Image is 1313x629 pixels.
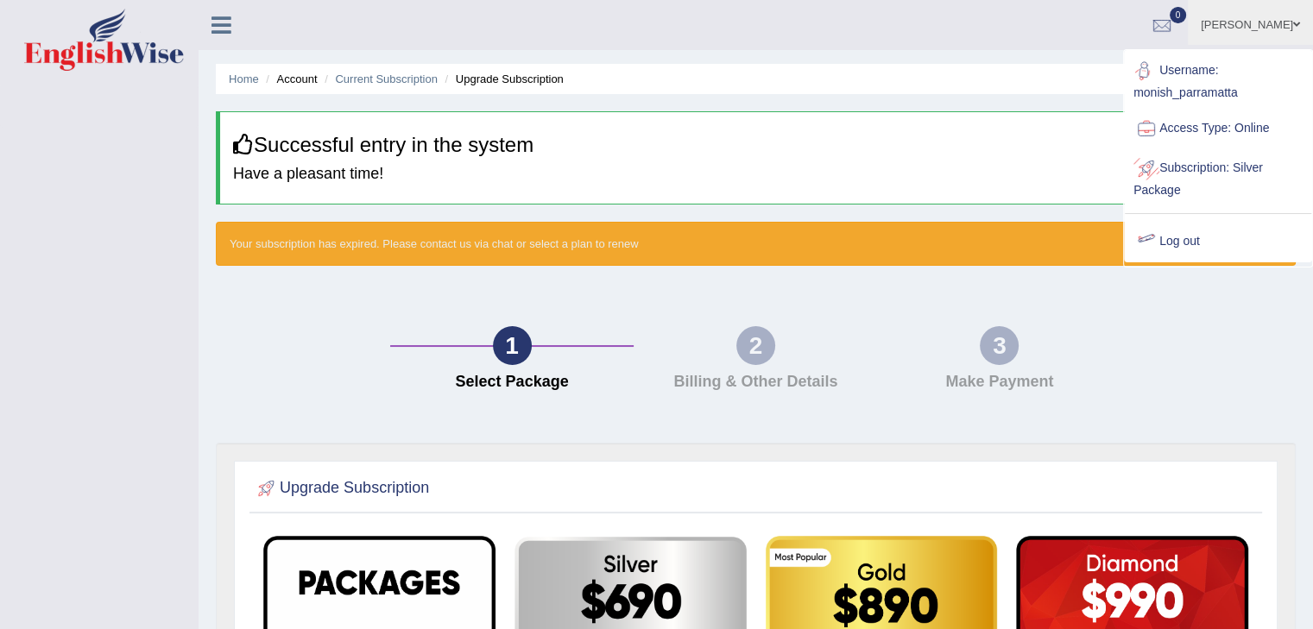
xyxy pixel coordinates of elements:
[1125,109,1311,148] a: Access Type: Online
[216,222,1296,266] div: Your subscription has expired. Please contact us via chat or select a plan to renew
[399,374,625,391] h4: Select Package
[980,326,1019,365] div: 3
[1125,148,1311,206] a: Subscription: Silver Package
[233,166,1282,183] h4: Have a pleasant time!
[642,374,868,391] h4: Billing & Other Details
[1125,222,1311,261] a: Log out
[493,326,532,365] div: 1
[229,72,259,85] a: Home
[1125,51,1311,109] a: Username: monish_parramatta
[1170,7,1187,23] span: 0
[254,475,429,501] h2: Upgrade Subscription
[262,71,317,87] li: Account
[887,374,1113,391] h4: Make Payment
[335,72,438,85] a: Current Subscription
[736,326,775,365] div: 2
[233,134,1282,156] h3: Successful entry in the system
[441,71,564,87] li: Upgrade Subscription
